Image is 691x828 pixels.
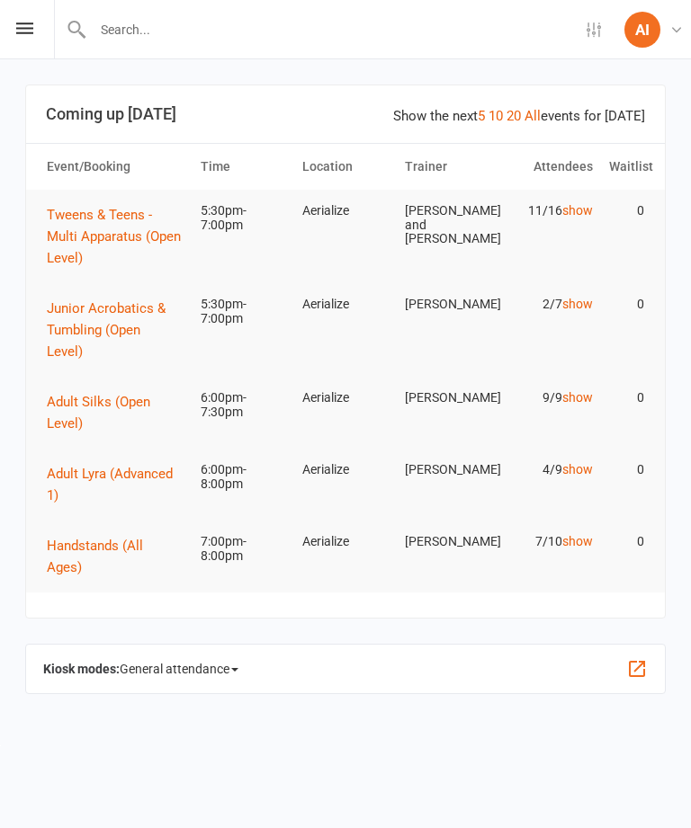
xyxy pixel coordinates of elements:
td: Aerialize [294,283,397,325]
button: Tweens & Teens - Multi Apparatus (Open Level) [47,204,184,269]
td: 0 [601,449,652,491]
button: Adult Lyra (Advanced 1) [47,463,184,506]
td: [PERSON_NAME] [397,283,499,325]
th: Waitlist [601,144,652,190]
td: 0 [601,377,652,419]
a: show [562,462,593,476]
td: Aerialize [294,521,397,563]
td: Aerialize [294,190,397,232]
strong: Kiosk modes: [43,662,120,676]
a: show [562,534,593,548]
button: Junior Acrobatics & Tumbling (Open Level) [47,298,184,362]
td: 0 [601,521,652,563]
button: Adult Silks (Open Level) [47,391,184,434]
a: show [562,297,593,311]
div: AI [624,12,660,48]
td: [PERSON_NAME] [397,449,499,491]
a: All [525,108,541,124]
td: 6:00pm-7:30pm [193,377,295,433]
td: [PERSON_NAME] [397,377,499,419]
td: 4/9 [498,449,601,491]
td: 11/16 [498,190,601,232]
td: [PERSON_NAME] [397,521,499,563]
td: 0 [601,283,652,325]
span: Handstands (All Ages) [47,538,143,575]
td: 5:30pm-7:00pm [193,190,295,246]
a: 20 [507,108,521,124]
a: show [562,390,593,405]
td: 7:00pm-8:00pm [193,521,295,577]
span: Adult Lyra (Advanced 1) [47,466,173,503]
div: Show the next events for [DATE] [393,105,645,127]
span: Junior Acrobatics & Tumbling (Open Level) [47,300,166,360]
td: 6:00pm-8:00pm [193,449,295,505]
td: 9/9 [498,377,601,419]
td: 2/7 [498,283,601,325]
span: Adult Silks (Open Level) [47,394,150,432]
th: Attendees [498,144,601,190]
span: Tweens & Teens - Multi Apparatus (Open Level) [47,207,181,266]
td: 7/10 [498,521,601,563]
th: Trainer [397,144,499,190]
button: Handstands (All Ages) [47,535,184,578]
a: 10 [489,108,503,124]
th: Location [294,144,397,190]
td: 5:30pm-7:00pm [193,283,295,340]
a: show [562,203,593,218]
td: [PERSON_NAME] and [PERSON_NAME] [397,190,499,260]
td: Aerialize [294,377,397,419]
span: General attendance [120,654,238,683]
h3: Coming up [DATE] [46,105,645,123]
td: Aerialize [294,449,397,491]
a: 5 [478,108,485,124]
th: Event/Booking [39,144,193,190]
td: 0 [601,190,652,232]
th: Time [193,144,295,190]
input: Search... [87,17,565,42]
